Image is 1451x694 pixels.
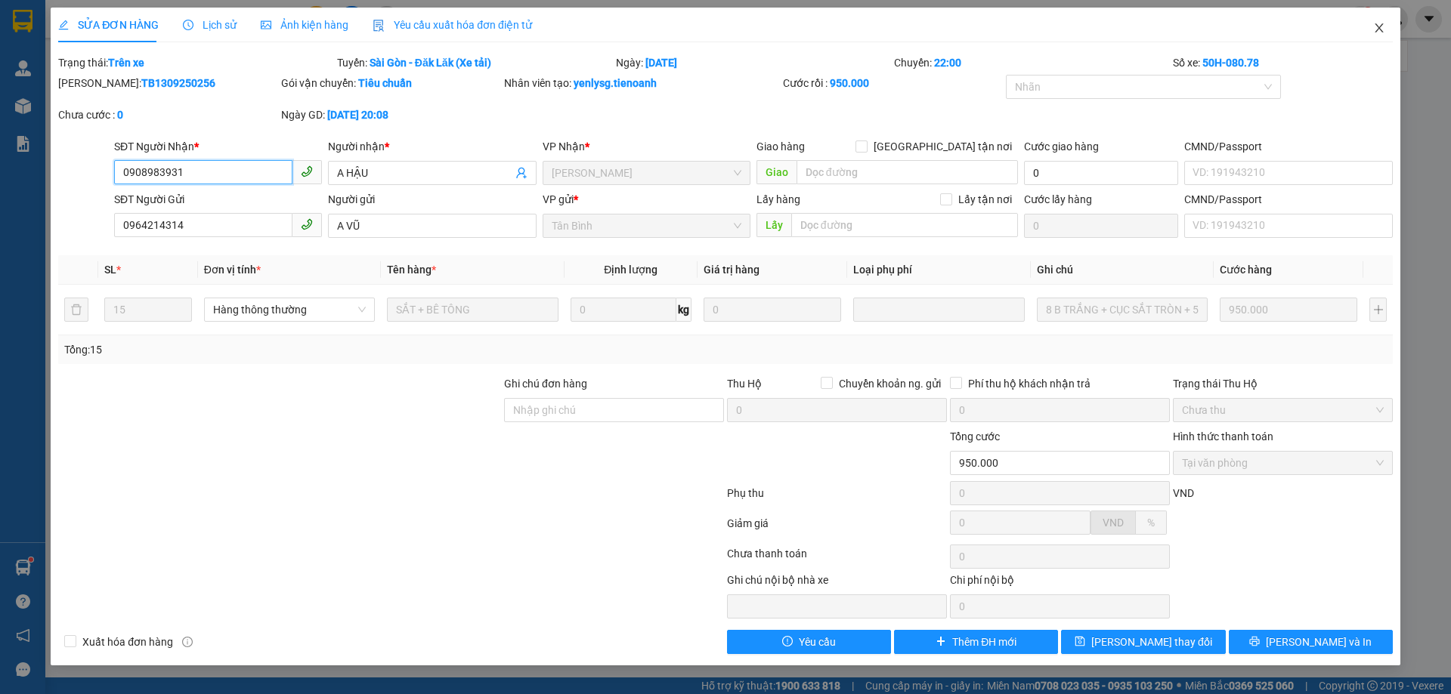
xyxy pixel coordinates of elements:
div: Ghi chú nội bộ nhà xe [727,572,947,594]
b: Tiêu chuẩn [358,77,412,89]
span: Giao [756,160,797,184]
span: Thêm ĐH mới [952,634,1016,650]
span: Tân Bình [552,214,741,237]
div: VP gửi [543,191,750,208]
span: Tên hàng [387,264,436,276]
span: close [1373,22,1385,34]
div: Người gửi [328,191,536,208]
span: printer [1249,636,1260,648]
span: [PERSON_NAME] và In [1266,634,1372,650]
div: Tuyến: [336,54,614,71]
label: Hình thức thanh toán [1173,430,1273,443]
span: edit [58,20,69,30]
div: Chưa thanh toán [725,545,948,572]
span: % [1147,517,1155,529]
b: 22:00 [934,57,961,69]
span: Chưa thu [1182,399,1384,421]
div: CMND/Passport [1184,138,1392,155]
label: Cước giao hàng [1024,140,1099,153]
img: icon [373,20,385,32]
button: Close [1358,8,1400,50]
div: Chưa cước : [58,106,278,123]
span: Xuất hóa đơn hàng [76,634,179,650]
b: [DATE] 20:08 [327,109,388,121]
span: SỬA ĐƠN HÀNG [58,19,159,31]
th: Ghi chú [1031,255,1214,285]
span: info-circle [182,637,193,647]
span: Tại văn phòng [1182,452,1384,474]
span: SL [104,264,116,276]
b: 50H-080.78 [1202,57,1259,69]
button: plusThêm ĐH mới [894,630,1058,654]
span: Lấy tận nơi [952,191,1018,208]
span: clock-circle [183,20,193,30]
span: plus [936,636,946,648]
span: Phí thu hộ khách nhận trả [962,375,1097,392]
span: phone [301,165,313,177]
label: Cước lấy hàng [1024,193,1092,205]
div: Giảm giá [725,515,948,541]
div: Người nhận [328,138,536,155]
div: Trạng thái Thu Hộ [1173,375,1393,392]
span: Đơn vị tính [204,264,261,276]
span: VP Nhận [543,140,585,153]
span: [GEOGRAPHIC_DATA] tận nơi [868,138,1018,155]
input: VD: Bàn, Ghế [387,298,558,322]
span: Định lượng [604,264,657,276]
b: Trên xe [108,57,144,69]
div: Chuyến: [893,54,1171,71]
b: yenlysg.tienoanh [574,77,657,89]
span: picture [261,20,271,30]
input: Ghi chú đơn hàng [504,398,724,422]
div: Nhân viên tạo: [504,75,780,91]
span: Hàng thông thường [213,298,366,321]
button: delete [64,298,88,322]
div: Gói vận chuyển: [281,75,501,91]
input: Dọc đường [797,160,1018,184]
b: [DATE] [645,57,677,69]
div: SĐT Người Nhận [114,138,322,155]
span: Cư Kuin [552,162,741,184]
th: Loại phụ phí [847,255,1030,285]
span: Yêu cầu xuất hóa đơn điện tử [373,19,532,31]
label: Ghi chú đơn hàng [504,378,587,390]
div: [PERSON_NAME]: [58,75,278,91]
span: Thu Hộ [727,378,762,390]
span: phone [301,218,313,230]
span: Chuyển khoản ng. gửi [833,375,947,392]
input: Cước giao hàng [1024,161,1178,185]
span: Cước hàng [1220,264,1272,276]
span: user-add [515,167,527,179]
div: Cước rồi : [783,75,1003,91]
span: VND [1173,487,1194,499]
input: Ghi Chú [1037,298,1208,322]
div: Ngày: [614,54,893,71]
b: TB1309250256 [141,77,215,89]
span: [PERSON_NAME] thay đổi [1091,634,1212,650]
button: printer[PERSON_NAME] và In [1229,630,1393,654]
input: Dọc đường [791,213,1018,237]
span: kg [676,298,691,322]
span: exclamation-circle [782,636,793,648]
button: plus [1369,298,1386,322]
span: Yêu cầu [799,634,836,650]
span: Lấy hàng [756,193,800,205]
span: Giao hàng [756,140,805,153]
button: save[PERSON_NAME] thay đổi [1061,630,1225,654]
input: Cước lấy hàng [1024,214,1178,238]
div: Số xe: [1171,54,1394,71]
input: 0 [1220,298,1357,322]
b: 950.000 [830,77,869,89]
div: Chi phí nội bộ [950,572,1170,594]
input: 0 [704,298,841,322]
span: Lịch sử [183,19,237,31]
div: CMND/Passport [1184,191,1392,208]
div: Tổng: 15 [64,341,560,358]
span: VND [1103,517,1124,529]
div: Phụ thu [725,485,948,511]
span: save [1075,636,1085,648]
b: Sài Gòn - Đăk Lăk (Xe tải) [370,57,491,69]
span: Tổng cước [950,430,1000,443]
span: Giá trị hàng [704,264,760,276]
b: 0 [117,109,123,121]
